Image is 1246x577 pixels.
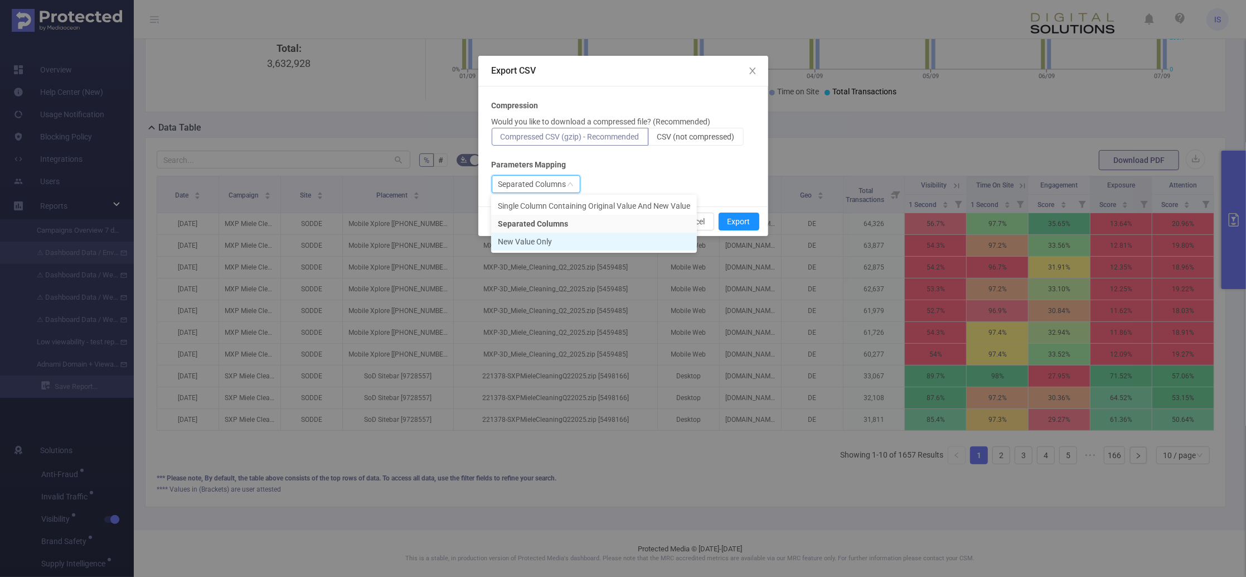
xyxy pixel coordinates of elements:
[491,197,697,215] li: Single Column Containing Original Value And New Value
[737,56,768,87] button: Close
[567,181,574,189] i: icon: down
[492,65,755,77] div: Export CSV
[657,132,735,141] span: CSV (not compressed)
[492,116,711,128] p: Would you like to download a compressed file? (Recommended)
[492,159,566,171] b: Parameters Mapping
[719,213,759,230] button: Export
[491,215,697,233] li: Separated Columns
[492,100,539,112] b: Compression
[498,176,566,193] div: Separated Columns
[748,66,757,75] i: icon: close
[491,233,697,251] li: New Value Only
[501,132,639,141] span: Compressed CSV (gzip) - Recommended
